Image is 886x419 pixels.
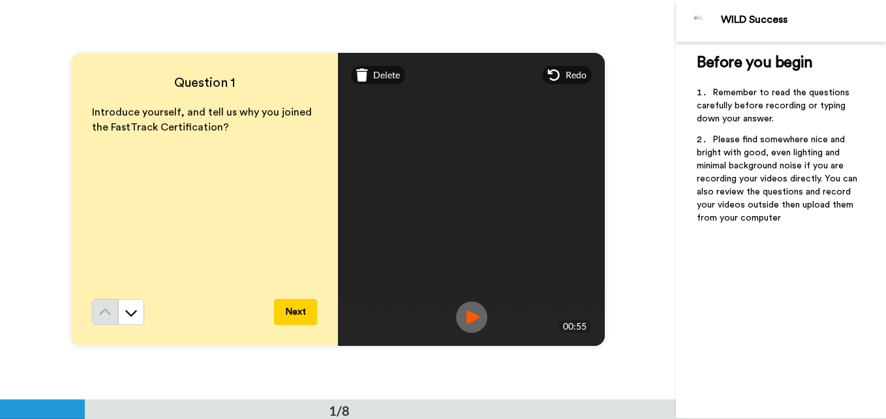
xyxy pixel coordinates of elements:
[558,320,592,333] div: 00:55
[721,14,885,26] div: WILD Success
[92,107,314,132] span: Introduce yourself, and tell us why you joined the FastTrack Certification?
[274,299,317,325] button: Next
[456,302,487,333] img: ic_record_play.svg
[92,74,317,92] h4: Question 1
[697,88,852,123] span: Remember to read the questions carefully before recording or typing down your answer.
[542,66,592,84] div: Redo
[373,69,400,82] span: Delete
[683,5,714,37] img: Profile Image
[697,135,860,223] span: Please find somewhere nice and bright with good, even lighting and minimal background noise if yo...
[566,69,587,82] span: Redo
[351,66,405,84] div: Delete
[697,55,812,70] span: Before you begin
